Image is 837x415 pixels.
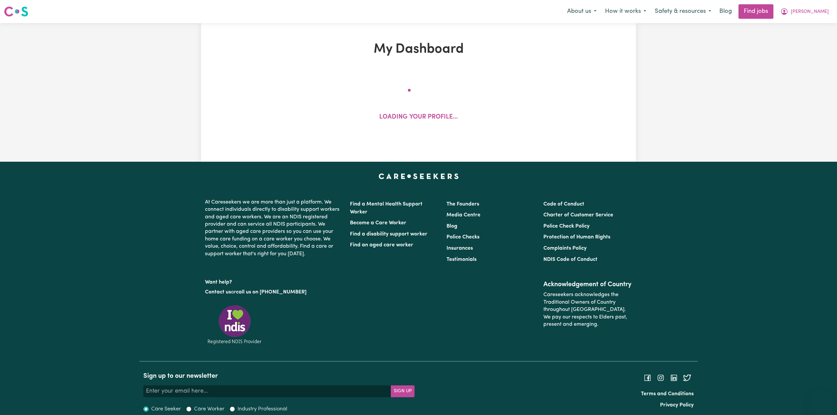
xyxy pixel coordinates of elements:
a: Blog [447,224,457,229]
a: Police Check Policy [543,224,590,229]
a: Follow Careseekers on LinkedIn [670,375,678,380]
a: call us on [PHONE_NUMBER] [236,290,306,295]
p: At Careseekers we are more than just a platform. We connect individuals directly to disability su... [205,196,342,260]
label: Industry Professional [238,405,287,413]
a: Follow Careseekers on Twitter [683,375,691,380]
h2: Acknowledgement of Country [543,281,632,289]
span: [PERSON_NAME] [791,8,829,15]
p: or [205,286,342,298]
a: Find an aged care worker [350,242,413,248]
a: Find a Mental Health Support Worker [350,202,422,215]
a: NDIS Code of Conduct [543,257,597,262]
label: Care Seeker [151,405,181,413]
p: Want help? [205,276,342,286]
a: Police Checks [447,235,479,240]
p: Loading your profile... [379,113,458,122]
label: Care Worker [194,405,224,413]
input: Enter your email here... [143,385,391,397]
a: Code of Conduct [543,202,584,207]
a: Complaints Policy [543,246,587,251]
a: Terms and Conditions [641,391,694,397]
a: Contact us [205,290,231,295]
a: Follow Careseekers on Instagram [657,375,665,380]
a: Testimonials [447,257,476,262]
img: Registered NDIS provider [205,304,264,345]
a: The Founders [447,202,479,207]
button: Subscribe [391,385,415,397]
a: Become a Care Worker [350,220,406,226]
a: Careseekers logo [4,4,28,19]
a: Insurances [447,246,473,251]
iframe: Button to launch messaging window [811,389,832,410]
h1: My Dashboard [277,41,560,57]
a: Privacy Policy [660,402,694,408]
a: Protection of Human Rights [543,235,610,240]
a: Media Centre [447,212,480,218]
h2: Sign up to our newsletter [143,372,415,380]
a: Careseekers home page [379,174,459,179]
a: Find jobs [738,4,773,19]
button: Safety & resources [650,5,715,18]
a: Charter of Customer Service [543,212,613,218]
button: My Account [776,5,833,18]
a: Blog [715,4,736,19]
button: About us [563,5,601,18]
a: Find a disability support worker [350,232,427,237]
button: How it works [601,5,650,18]
p: Careseekers acknowledges the Traditional Owners of Country throughout [GEOGRAPHIC_DATA]. We pay o... [543,289,632,331]
img: Careseekers logo [4,6,28,17]
a: Follow Careseekers on Facebook [644,375,651,380]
